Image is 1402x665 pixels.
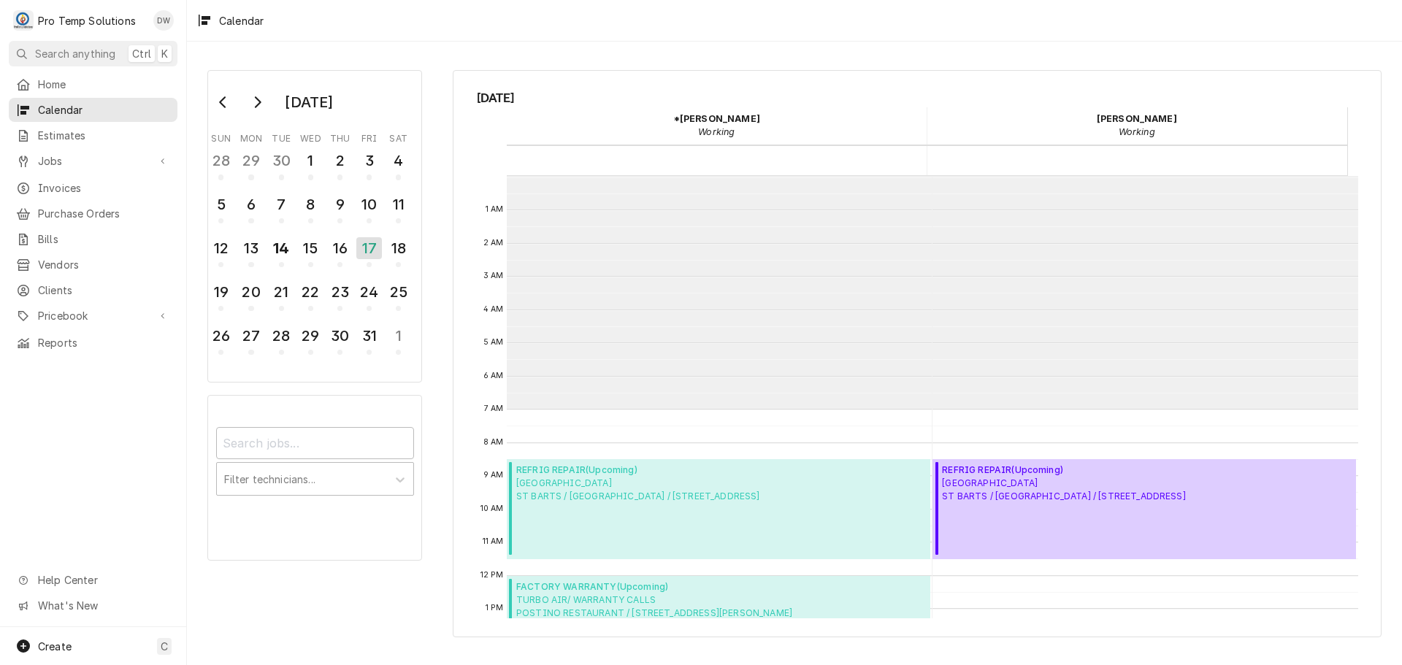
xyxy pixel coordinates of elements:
div: REFRIG REPAIR(Upcoming)[GEOGRAPHIC_DATA]ST BARTS / [GEOGRAPHIC_DATA] / [STREET_ADDRESS] [932,459,1357,559]
div: 18 [387,237,410,259]
a: Clients [9,278,177,302]
div: 1 [387,325,410,347]
em: Working [698,126,735,137]
span: [GEOGRAPHIC_DATA] ST BARTS / [GEOGRAPHIC_DATA] / [STREET_ADDRESS] [516,477,760,503]
div: 15 [299,237,322,259]
span: 5 AM [480,337,507,348]
span: Clients [38,282,170,298]
div: 12 [210,237,232,259]
div: 28 [210,150,232,172]
div: 2 [329,150,351,172]
th: Tuesday [267,128,296,145]
div: Calendar Day Picker [207,70,422,383]
a: Purchase Orders [9,201,177,226]
span: Reports [38,335,170,350]
div: Calendar Filters [207,395,422,560]
th: Thursday [326,128,355,145]
div: Dakota Williams - Working [927,107,1347,144]
div: 10 [358,193,380,215]
span: Invoices [38,180,170,196]
div: [Service] FACTORY WARRANTY TURBO AIR/ WARRANTY CALLS POSTINO RESTAURANT / 401 Daniels St, Raleigh... [507,576,930,626]
div: 19 [210,281,232,303]
strong: *[PERSON_NAME] [673,113,760,124]
span: 3 AM [480,270,507,282]
div: [Service] REFRIG REPAIR ST BARTHOLOMEW CHURCH ST BARTS / PITTSBORO / 204 W Salisbury St, Pittsbor... [507,459,930,559]
a: Go to What's New [9,593,177,618]
div: 14 [270,237,293,259]
div: DW [153,10,174,31]
button: Go to next month [242,91,272,114]
span: Home [38,77,170,92]
div: 28 [270,325,293,347]
div: Pro Temp Solutions [38,13,136,28]
div: 29 [299,325,322,347]
div: 30 [329,325,351,347]
span: Vendors [38,257,170,272]
span: 2 AM [480,237,507,249]
a: Estimates [9,123,177,147]
a: Bills [9,227,177,251]
span: Bills [38,231,170,247]
a: Reports [9,331,177,355]
th: Wednesday [296,128,325,145]
th: Friday [355,128,384,145]
div: 30 [270,150,293,172]
div: 22 [299,281,322,303]
div: Pro Temp Solutions's Avatar [13,10,34,31]
div: 25 [387,281,410,303]
div: P [13,10,34,31]
span: Calendar [38,102,170,118]
div: [DATE] [280,90,338,115]
button: Go to previous month [209,91,238,114]
span: TURBO AIR/ WARRANTY CALLS POSTINO RESTAURANT / [STREET_ADDRESS][PERSON_NAME] [516,593,792,620]
span: REFRIG REPAIR ( Upcoming ) [516,464,760,477]
span: Jobs [38,153,148,169]
th: Sunday [207,128,236,145]
div: [Service] REFRIG REPAIR ST BARTHOLOMEW CHURCH ST BARTS / PITTSBORO / 204 W Salisbury St, Pittsbor... [932,459,1357,559]
a: Invoices [9,176,177,200]
div: 23 [329,281,351,303]
span: 7 AM [480,403,507,415]
div: FACTORY WARRANTY(Upcoming)TURBO AIR/ WARRANTY CALLSPOSTINO RESTAURANT / [STREET_ADDRESS][PERSON_N... [507,576,930,626]
span: Search anything [35,46,115,61]
a: Go to Help Center [9,568,177,592]
span: 9 AM [480,469,507,481]
div: 9 [329,193,351,215]
div: 13 [240,237,262,259]
a: Go to Jobs [9,149,177,173]
div: 27 [240,325,262,347]
a: Vendors [9,253,177,277]
span: 4 AM [480,304,507,315]
span: 8 AM [480,437,507,448]
div: 29 [240,150,262,172]
div: 21 [270,281,293,303]
span: 12 PM [477,569,507,581]
th: Monday [236,128,267,145]
div: 26 [210,325,232,347]
span: 1 PM [482,602,507,614]
strong: [PERSON_NAME] [1097,113,1177,124]
div: 24 [358,281,380,303]
span: C [161,639,168,654]
span: REFRIG REPAIR ( Upcoming ) [942,464,1186,477]
div: 6 [240,193,262,215]
a: Home [9,72,177,96]
span: [GEOGRAPHIC_DATA] ST BARTS / [GEOGRAPHIC_DATA] / [STREET_ADDRESS] [942,477,1186,503]
div: Calendar Calendar [453,70,1382,637]
div: REFRIG REPAIR(Upcoming)[GEOGRAPHIC_DATA]ST BARTS / [GEOGRAPHIC_DATA] / [STREET_ADDRESS] [507,459,930,559]
span: Estimates [38,128,170,143]
span: Pricebook [38,308,148,323]
div: 31 [358,325,380,347]
div: *Kevin Williams - Working [507,107,927,144]
span: K [161,46,168,61]
div: 1 [299,150,322,172]
span: What's New [38,598,169,613]
th: Saturday [384,128,413,145]
div: 5 [210,193,232,215]
div: 8 [299,193,322,215]
input: Search jobs... [216,427,414,459]
a: Go to Pricebook [9,304,177,328]
div: 16 [329,237,351,259]
span: 6 AM [480,370,507,382]
em: Working [1119,126,1155,137]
